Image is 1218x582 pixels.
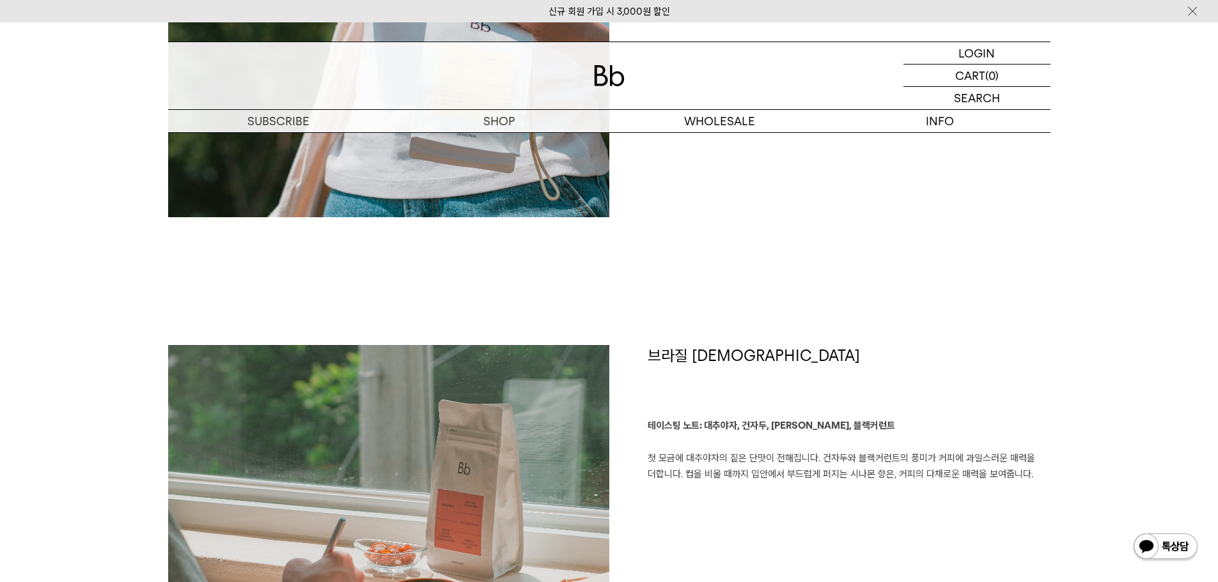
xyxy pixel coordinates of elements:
[648,420,895,431] b: 테이스팅 노트: 대추야자, 건자두, [PERSON_NAME], 블랙커런트
[549,6,670,17] a: 신규 회원 가입 시 3,000원 할인
[985,65,999,86] p: (0)
[958,42,995,64] p: LOGIN
[609,110,830,132] p: WHOLESALE
[903,42,1050,65] a: LOGIN
[955,65,985,86] p: CART
[903,65,1050,87] a: CART (0)
[648,418,1050,483] p: 첫 모금에 대추야자의 짙은 단맛이 전해집니다. 건자두와 블랙커런트의 풍미가 커피에 과일스러운 매력을 더합니다. 컵을 비울 때까지 입안에서 부드럽게 퍼지는 시나몬 향은, 커피의...
[954,87,1000,109] p: SEARCH
[594,65,625,86] img: 로고
[168,110,389,132] a: SUBSCRIBE
[1132,532,1199,563] img: 카카오톡 채널 1:1 채팅 버튼
[830,110,1050,132] p: INFO
[648,345,1050,418] h1: 브라질 [DEMOGRAPHIC_DATA]
[389,110,609,132] a: SHOP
